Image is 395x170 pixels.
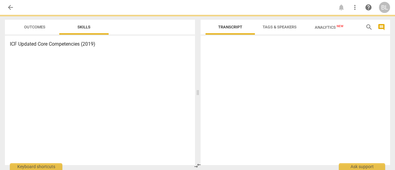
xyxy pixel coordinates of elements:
[7,4,14,11] span: arrow_back
[379,2,390,13] button: BL
[339,163,385,170] div: Ask support
[364,22,374,32] button: Search
[263,25,297,29] span: Tags & Speakers
[378,23,385,31] span: comment
[218,25,242,29] span: Transcript
[365,23,373,31] span: search
[365,4,372,11] span: help
[315,25,343,30] span: Analytics
[10,40,190,48] h3: ICF Updated Core Competencies (2019)
[10,163,62,170] div: Keyboard shortcuts
[337,24,343,28] span: New
[363,2,374,13] a: Help
[24,25,45,29] span: Outcomes
[376,22,386,32] button: Show/Hide comments
[77,25,90,29] span: Skills
[194,162,201,169] span: compare_arrows
[351,4,359,11] span: more_vert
